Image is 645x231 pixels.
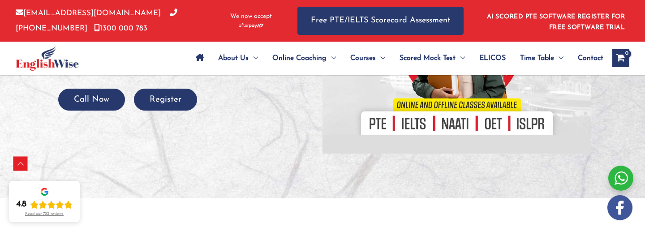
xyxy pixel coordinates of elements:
[520,43,554,74] span: Time Table
[58,89,125,111] button: Call Now
[350,43,376,74] span: Courses
[343,43,392,74] a: CoursesMenu Toggle
[513,43,571,74] a: Time TableMenu Toggle
[189,43,603,74] nav: Site Navigation: Main Menu
[16,9,177,32] a: [PHONE_NUMBER]
[230,12,272,21] span: We now accept
[578,43,603,74] span: Contact
[487,13,625,31] a: AI SCORED PTE SOFTWARE REGISTER FOR FREE SOFTWARE TRIAL
[479,43,506,74] span: ELICOS
[134,95,197,104] a: Register
[482,6,629,35] aside: Header Widget 1
[612,49,629,67] a: View Shopping Cart, empty
[16,199,73,210] div: Rating: 4.8 out of 5
[249,43,258,74] span: Menu Toggle
[16,9,161,17] a: [EMAIL_ADDRESS][DOMAIN_NAME]
[25,212,64,217] div: Read our 723 reviews
[272,43,327,74] span: Online Coaching
[239,23,263,28] img: Afterpay-Logo
[327,43,336,74] span: Menu Toggle
[376,43,385,74] span: Menu Toggle
[571,43,603,74] a: Contact
[16,199,26,210] div: 4.8
[218,43,249,74] span: About Us
[297,7,464,35] a: Free PTE/IELTS Scorecard Assessment
[265,43,343,74] a: Online CoachingMenu Toggle
[94,25,147,32] a: 1300 000 783
[134,89,197,111] button: Register
[16,46,79,71] img: cropped-ew-logo
[607,195,632,220] img: white-facebook.png
[472,43,513,74] a: ELICOS
[400,43,456,74] span: Scored Mock Test
[58,95,125,104] a: Call Now
[392,43,472,74] a: Scored Mock TestMenu Toggle
[211,43,265,74] a: About UsMenu Toggle
[554,43,563,74] span: Menu Toggle
[456,43,465,74] span: Menu Toggle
